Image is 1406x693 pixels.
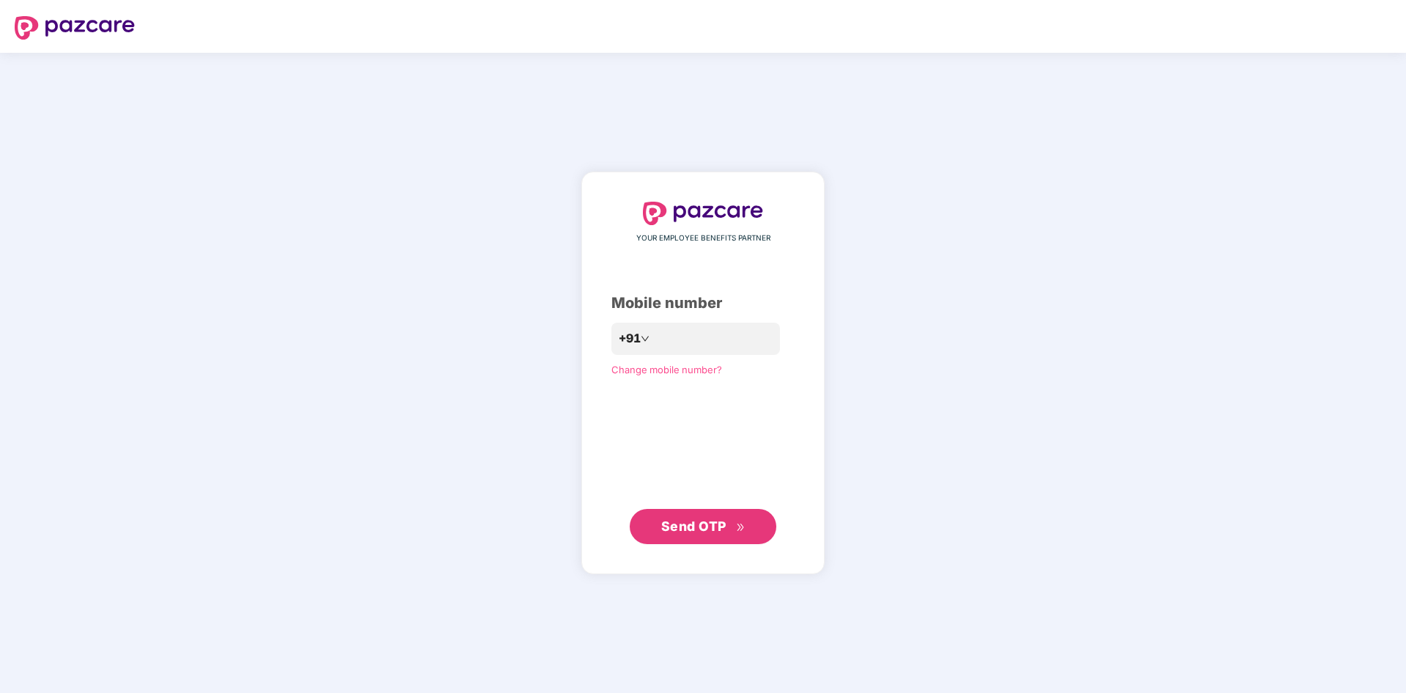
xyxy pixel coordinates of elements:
[15,16,135,40] img: logo
[661,518,726,534] span: Send OTP
[611,364,722,375] a: Change mobile number?
[611,292,795,315] div: Mobile number
[619,329,641,348] span: +91
[641,334,649,343] span: down
[636,232,770,244] span: YOUR EMPLOYEE BENEFITS PARTNER
[643,202,763,225] img: logo
[736,523,746,532] span: double-right
[630,509,776,544] button: Send OTPdouble-right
